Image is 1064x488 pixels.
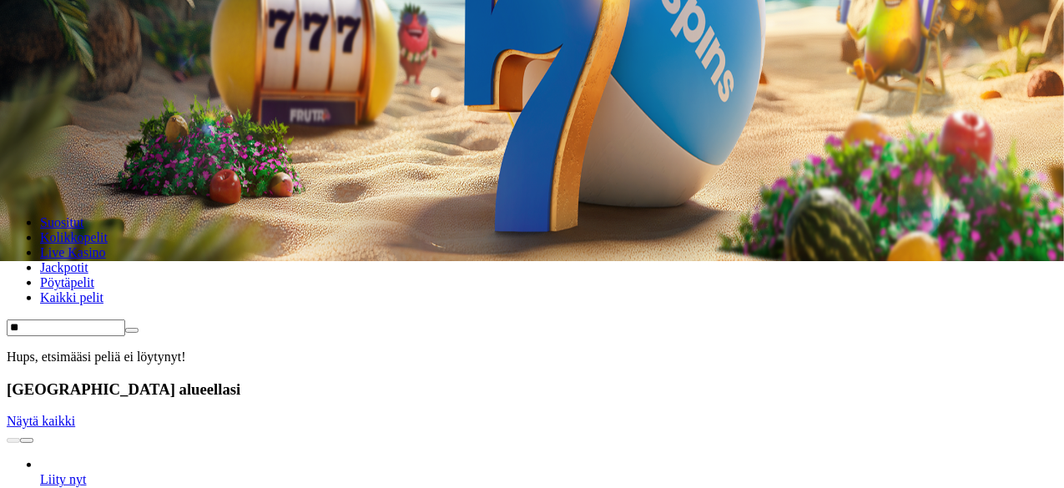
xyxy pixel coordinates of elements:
[40,215,83,229] a: Suositut
[40,290,103,304] span: Kaikki pelit
[125,328,139,333] button: clear entry
[7,380,1057,399] h3: [GEOGRAPHIC_DATA] alueellasi
[7,319,125,336] input: Search
[7,414,75,428] a: Näytä kaikki
[20,438,33,443] button: next slide
[40,230,108,244] a: Kolikkopelit
[40,472,87,486] span: Liity nyt
[40,260,88,274] a: Jackpotit
[7,187,1057,305] nav: Lobby
[40,275,94,289] span: Pöytäpelit
[7,350,1057,365] p: Hups, etsimääsi peliä ei löytynyt!
[40,245,106,259] a: Live Kasino
[40,472,87,486] a: Gates of Olympus Super Scatter
[7,438,20,443] button: prev slide
[7,187,1057,365] header: Lobby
